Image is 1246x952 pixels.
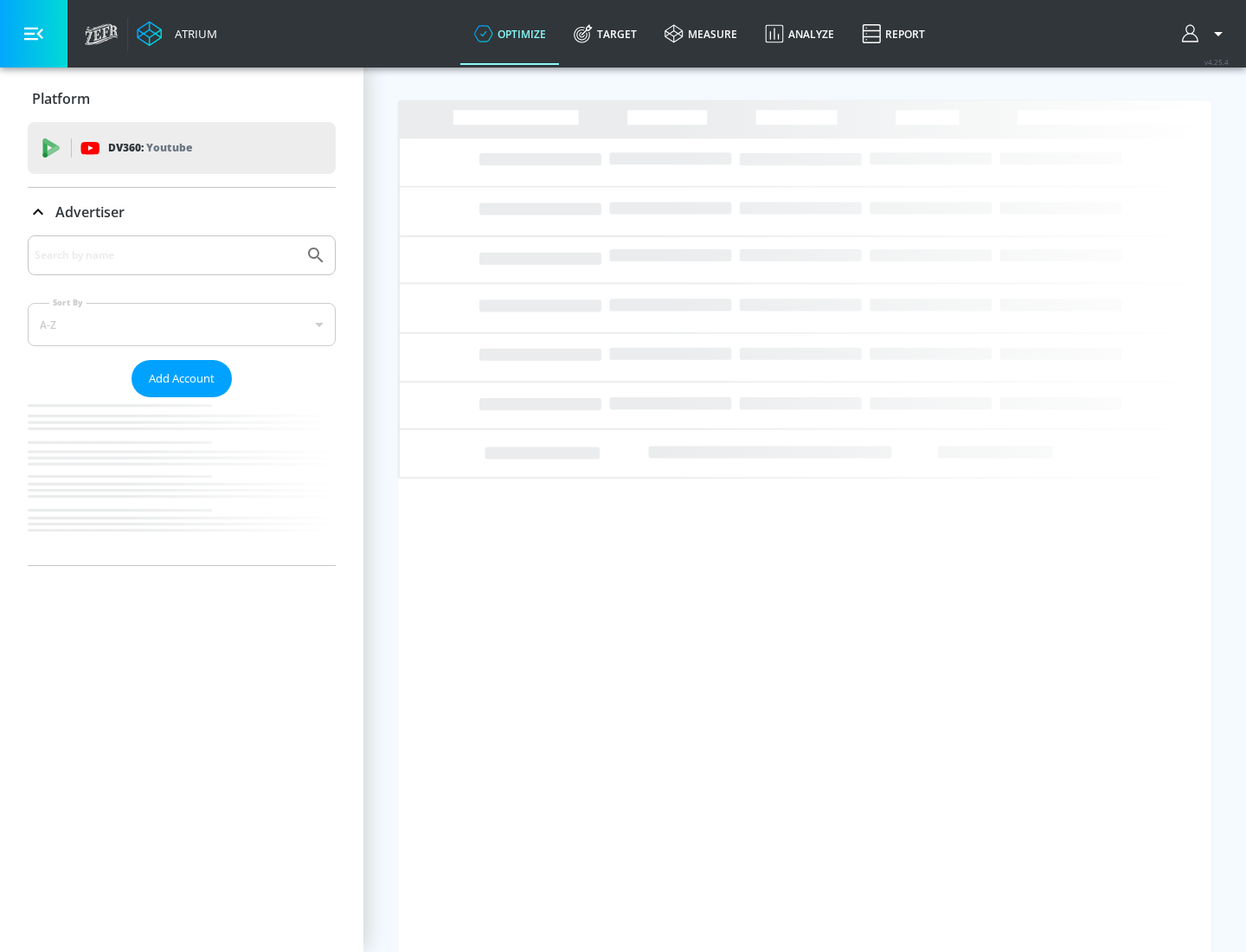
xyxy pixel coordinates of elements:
[751,3,848,65] a: Analyze
[28,122,336,174] div: DV360: Youtube
[108,138,192,158] p: DV360:
[49,297,87,308] label: Sort By
[146,138,192,157] p: Youtube
[460,3,560,65] a: optimize
[560,3,651,65] a: Target
[1204,57,1229,67] span: v 4.25.4
[848,3,939,65] a: Report
[35,244,297,267] input: Search by name
[132,360,232,397] button: Add Account
[28,74,336,123] div: Platform
[149,369,215,389] span: Add Account
[28,188,336,236] div: Advertiser
[28,235,336,565] div: Advertiser
[651,3,751,65] a: measure
[55,203,125,222] p: Advertiser
[137,21,217,47] a: Atrium
[28,397,336,565] nav: list of Advertiser
[28,303,336,346] div: A-Z
[32,89,90,108] p: Platform
[168,26,217,42] div: Atrium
